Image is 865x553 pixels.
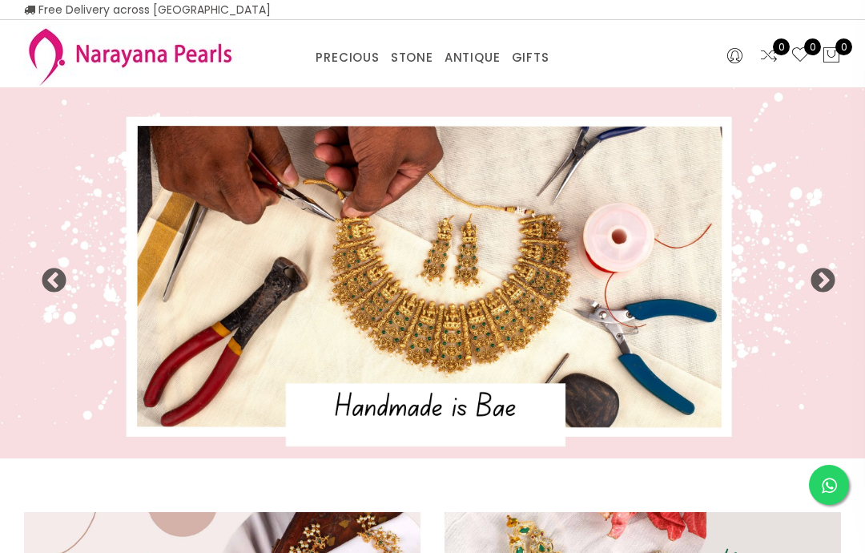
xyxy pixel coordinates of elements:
a: 0 [791,46,810,67]
span: Free Delivery across [GEOGRAPHIC_DATA] [24,2,271,18]
button: 0 [822,46,841,67]
a: GIFTS [512,46,549,70]
button: Previous [40,268,56,284]
span: 0 [835,38,852,55]
a: PRECIOUS [316,46,379,70]
a: 0 [759,46,778,67]
span: 0 [773,38,790,55]
span: 0 [804,38,821,55]
a: STONE [391,46,433,70]
a: ANTIQUE [445,46,501,70]
button: Next [809,268,825,284]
